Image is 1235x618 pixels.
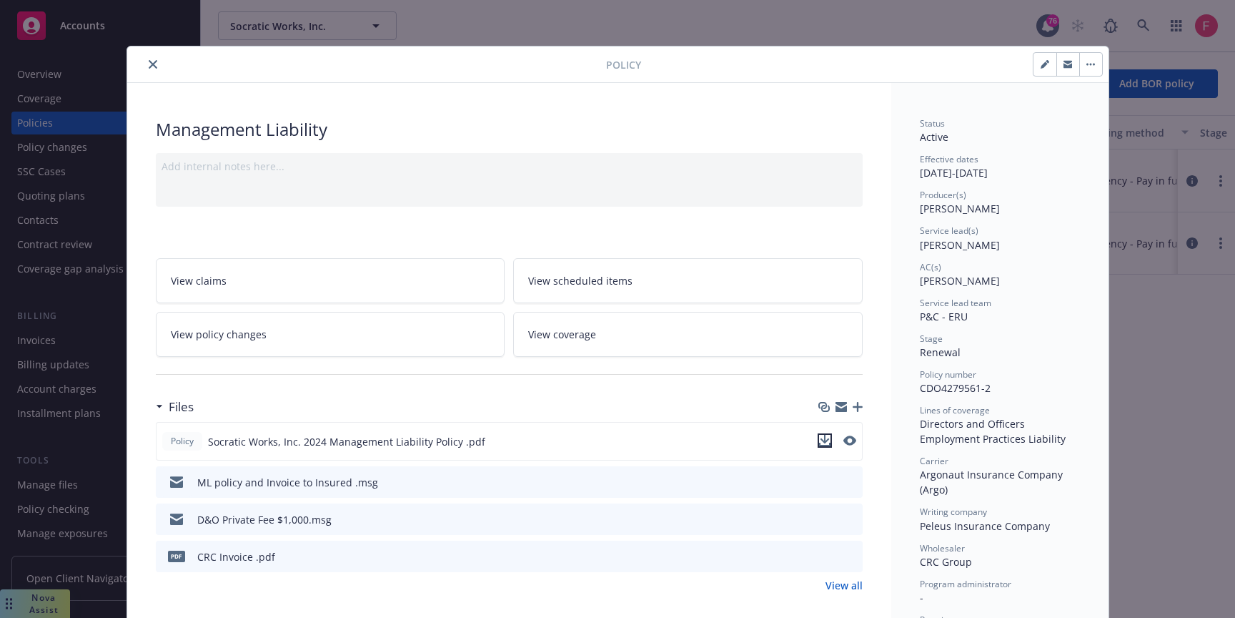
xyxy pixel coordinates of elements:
[169,398,194,416] h3: Files
[920,555,972,569] span: CRC Group
[920,591,923,604] span: -
[920,130,948,144] span: Active
[171,327,267,342] span: View policy changes
[821,512,833,527] button: download file
[920,368,976,381] span: Policy number
[528,327,596,342] span: View coverage
[156,398,194,416] div: Files
[162,159,857,174] div: Add internal notes here...
[825,578,863,593] a: View all
[844,512,857,527] button: preview file
[920,274,1000,288] span: [PERSON_NAME]
[156,117,863,142] div: Management Liability
[920,153,978,165] span: Effective dates
[920,506,987,518] span: Writing company
[168,551,185,561] span: pdf
[920,542,965,554] span: Wholesaler
[144,56,162,73] button: close
[528,273,633,288] span: View scheduled items
[920,297,991,309] span: Service lead team
[843,433,856,450] button: preview file
[156,258,505,303] a: View claims
[920,519,1050,533] span: Peleus Insurance Company
[513,258,863,303] a: View scheduled items
[920,404,990,416] span: Lines of coverage
[156,312,505,357] a: View policy changes
[920,117,945,129] span: Status
[821,549,833,564] button: download file
[197,475,378,490] div: ML policy and Invoice to Insured .msg
[920,345,961,359] span: Renewal
[843,436,856,446] button: preview file
[920,238,1000,252] span: [PERSON_NAME]
[920,310,968,323] span: P&C - ERU
[197,549,275,564] div: CRC Invoice .pdf
[920,416,1080,431] div: Directors and Officers
[513,312,863,357] a: View coverage
[920,153,1080,180] div: [DATE] - [DATE]
[920,381,991,395] span: CDO4279561-2
[844,475,857,490] button: preview file
[920,189,966,201] span: Producer(s)
[920,578,1011,590] span: Program administrator
[197,512,332,527] div: D&O Private Fee $1,000.msg
[920,455,948,467] span: Carrier
[818,433,832,448] button: download file
[821,475,833,490] button: download file
[920,333,943,345] span: Stage
[818,433,832,450] button: download file
[171,273,227,288] span: View claims
[920,431,1080,446] div: Employment Practices Liability
[208,434,485,449] span: Socratic Works, Inc. 2024 Management Liability Policy .pdf
[844,549,857,564] button: preview file
[606,57,641,72] span: Policy
[920,261,941,273] span: AC(s)
[920,202,1000,215] span: [PERSON_NAME]
[168,435,197,448] span: Policy
[920,225,978,237] span: Service lead(s)
[920,468,1066,496] span: Argonaut Insurance Company (Argo)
